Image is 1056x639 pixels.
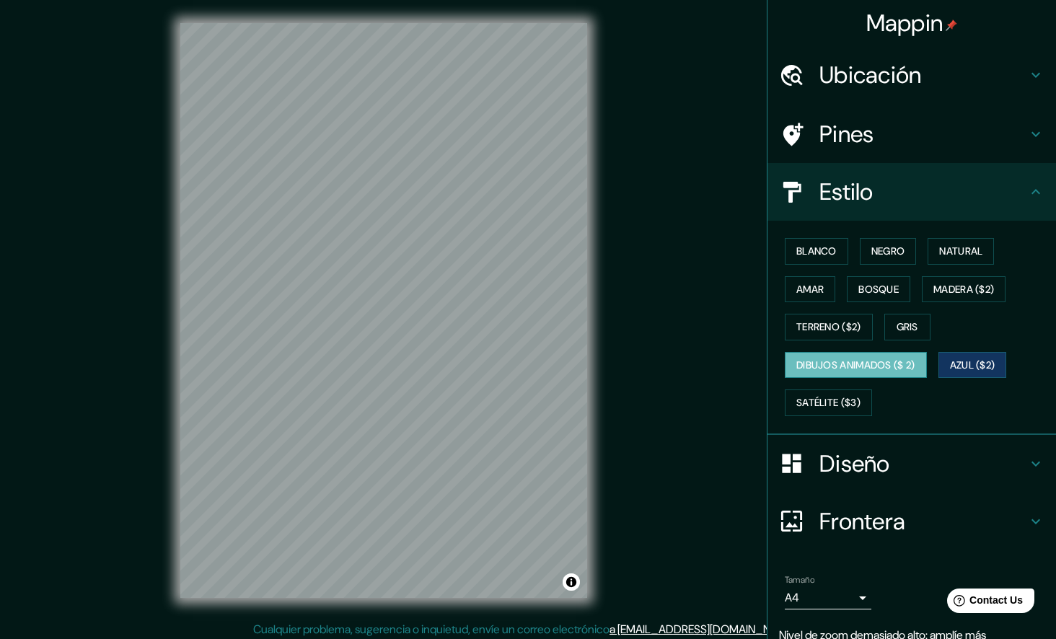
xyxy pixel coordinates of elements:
button: Azul ($2) [938,352,1007,379]
div: Pines [767,105,1056,163]
a: a [EMAIL_ADDRESS][DOMAIN_NAME] [610,622,796,637]
h4: Diseño [819,449,1027,478]
div: Ubicación [767,46,1056,104]
h4: Estilo [819,177,1027,206]
font: Negro [871,242,905,260]
div: Frontera [767,493,1056,550]
font: Blanco [796,242,837,260]
iframe: Help widget launcher [928,583,1040,623]
font: Madera ($2) [933,281,994,299]
font: Gris [897,318,918,336]
h4: Pines [819,120,1027,149]
p: Cualquier problema, sugerencia o inquietud, envíe un correo electrónico . [253,621,798,638]
img: pin-icon.png [946,19,957,31]
button: Bosque [847,276,910,303]
font: Bosque [858,281,899,299]
button: Amar [785,276,835,303]
button: Alternar atribución [563,573,580,591]
button: Negro [860,238,917,265]
h4: Ubicación [819,61,1027,89]
button: Blanco [785,238,848,265]
div: A4 [785,586,871,609]
div: Diseño [767,435,1056,493]
label: Tamaño [785,573,814,586]
font: Satélite ($3) [796,394,861,412]
font: Amar [796,281,824,299]
font: Terreno ($2) [796,318,861,336]
canvas: Mapa [180,23,587,598]
button: Gris [884,314,930,340]
button: Satélite ($3) [785,389,872,416]
h4: Frontera [819,507,1027,536]
font: Mappin [866,8,943,38]
font: Natural [939,242,982,260]
button: Terreno ($2) [785,314,873,340]
button: Dibujos animados ($ 2) [785,352,927,379]
button: Natural [928,238,994,265]
div: Estilo [767,163,1056,221]
button: Madera ($2) [922,276,1006,303]
font: Azul ($2) [950,356,995,374]
font: Dibujos animados ($ 2) [796,356,915,374]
